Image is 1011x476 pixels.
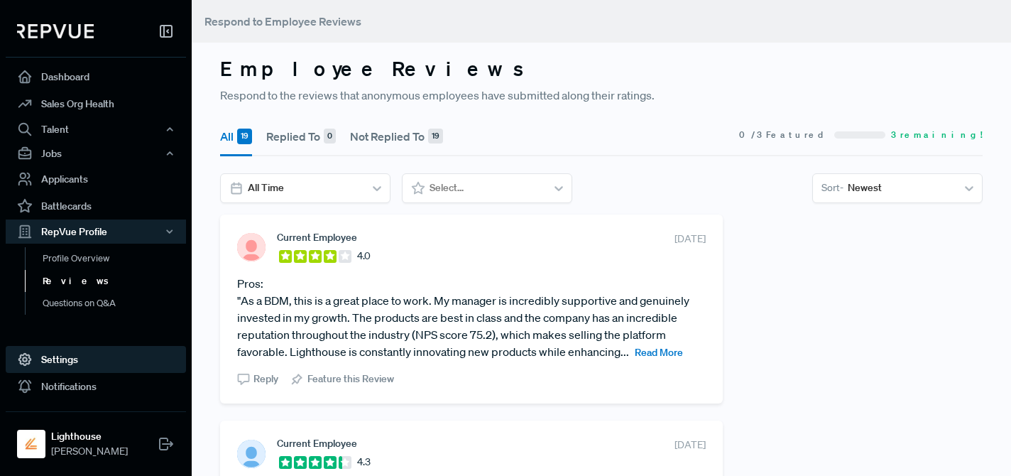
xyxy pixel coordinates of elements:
[6,117,186,141] button: Talent
[357,455,371,470] span: 4.3
[51,429,128,444] strong: Lighthouse
[6,220,186,244] button: RepVue Profile
[739,129,829,141] span: 0 / 3 Featured
[635,346,683,359] span: Read More
[204,14,361,28] span: Respond to Employee Reviews
[220,87,983,104] p: Respond to the reviews that anonymous employees have submitted along their ratings.
[324,129,336,144] div: 0
[6,90,186,117] a: Sales Org Health
[6,166,186,193] a: Applicants
[220,117,252,156] button: All 19
[266,117,336,156] button: Replied To 0
[674,438,706,453] span: [DATE]
[6,373,186,400] a: Notifications
[6,411,186,465] a: LighthouseLighthouse[PERSON_NAME]
[17,24,94,38] img: RepVue
[6,141,186,166] button: Jobs
[350,117,443,156] button: Not Replied To 19
[25,292,205,315] a: Questions on Q&A
[674,232,706,247] span: [DATE]
[237,275,706,360] article: Pros: "As a BDM, this is a great place to work. My manager is incredibly supportive and genuinely...
[25,270,205,293] a: Reviews
[237,129,252,144] div: 19
[6,193,186,220] a: Battlecards
[6,63,186,90] a: Dashboard
[891,129,983,141] span: 3 remaining!
[277,232,357,243] span: Current Employee
[51,444,128,459] span: [PERSON_NAME]
[20,433,43,455] img: Lighthouse
[357,249,371,264] span: 4.0
[25,247,205,270] a: Profile Overview
[307,372,394,386] span: Feature this Review
[428,129,443,144] div: 19
[6,346,186,373] a: Settings
[277,438,357,449] span: Current Employee
[253,372,278,386] span: Reply
[220,57,983,81] h3: Employee Reviews
[821,180,843,195] span: Sort -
